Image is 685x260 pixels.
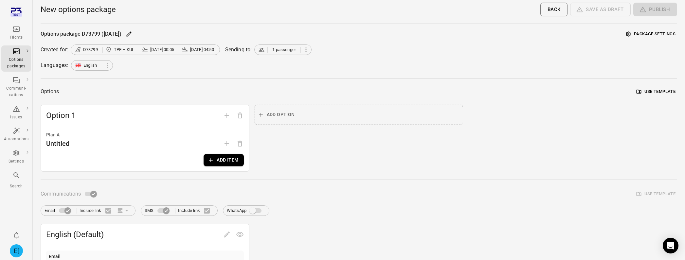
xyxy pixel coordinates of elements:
span: Add plan [220,140,233,147]
a: Settings [1,147,31,167]
div: Issues [4,114,28,121]
button: Elsa [AirAsia] [7,242,26,260]
label: SMS [145,204,172,217]
button: Add item [204,154,243,166]
div: Settings [4,158,28,165]
span: Edit [220,231,233,237]
span: Add option [220,112,233,118]
span: Options need to have at least one plan [233,140,246,147]
span: Communications [41,189,81,199]
label: Include link [178,204,214,217]
div: Options packages [4,57,28,70]
div: Search [4,183,28,190]
h1: New options package [41,4,116,15]
span: D73799 [83,46,98,53]
button: Search [1,169,31,191]
a: Issues [1,103,31,123]
span: [DATE] 04:50 [190,46,214,53]
div: Plan A [46,131,244,139]
div: Created for: [41,46,68,54]
button: Notifications [10,229,23,242]
div: Communi-cations [4,85,28,98]
div: Automations [4,136,28,143]
div: Untitled [46,138,69,149]
button: Edit [124,29,134,39]
button: Back [540,3,568,16]
span: Option 1 [46,110,220,121]
a: Automations [1,125,31,145]
a: Options packages [1,45,31,72]
div: Open Intercom Messenger [663,238,678,253]
button: Package settings [624,29,677,39]
span: Preview [233,231,246,237]
label: WhatsApp [227,204,265,217]
a: Communi-cations [1,74,31,100]
label: Include link [80,204,115,217]
div: Sending to: [225,46,252,54]
div: English [71,60,113,71]
span: [DATE] 00:05 [150,46,174,53]
span: English (Default) [46,229,220,240]
button: Use template [635,87,677,97]
div: Options [41,87,59,96]
div: Languages: [41,61,68,69]
label: Email [45,204,74,217]
div: Flights [4,34,28,41]
span: TPE – KUL [114,46,134,53]
div: 1 passenger [254,44,312,55]
div: Options package D73799 ([DATE]) [41,30,121,38]
span: English [83,62,97,69]
span: Delete option [233,112,246,118]
span: 1 passenger [272,46,296,53]
div: E[ [10,244,23,257]
a: Flights [1,23,31,43]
